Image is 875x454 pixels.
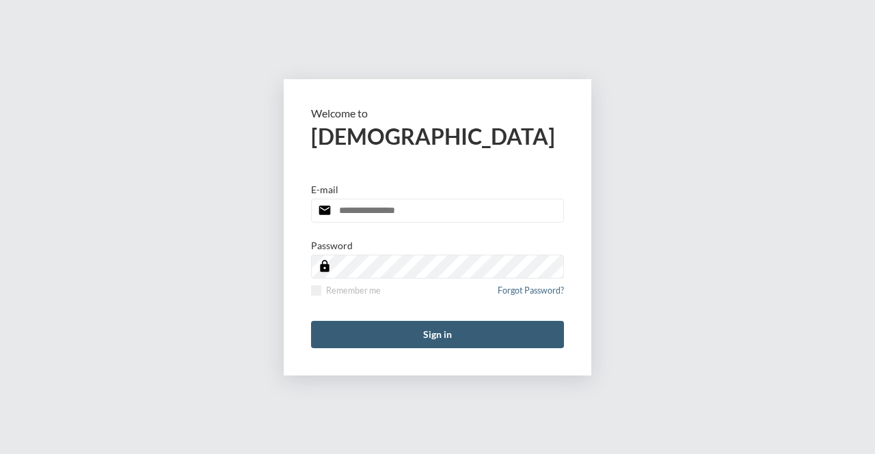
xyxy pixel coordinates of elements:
p: E-mail [311,184,338,195]
label: Remember me [311,285,381,296]
button: Sign in [311,321,564,348]
a: Forgot Password? [498,285,564,304]
p: Password [311,240,353,251]
h2: [DEMOGRAPHIC_DATA] [311,123,564,150]
p: Welcome to [311,107,564,119]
